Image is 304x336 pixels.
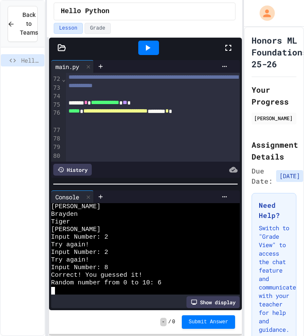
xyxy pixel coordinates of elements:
span: [DATE] [276,170,303,182]
div: main.py [51,60,94,73]
span: 0 [172,319,175,325]
div: Console [51,193,83,201]
button: Grade [85,23,111,34]
span: Hello Python [61,6,110,17]
div: Show display [186,296,240,308]
div: 74 [51,92,62,101]
div: main.py [51,62,83,71]
span: - [160,318,167,326]
span: / [168,319,171,325]
span: [PERSON_NAME] [51,203,101,211]
button: Back to Teams [8,6,38,42]
div: 78 [51,135,62,143]
h2: Your Progress [252,84,296,107]
button: Submit Answer [182,315,235,329]
div: My Account [251,3,277,23]
span: Brayden [51,211,78,218]
span: Try again! [51,256,89,264]
span: [PERSON_NAME] [51,226,101,234]
div: [PERSON_NAME] [254,114,294,122]
span: Back to Teams [20,11,38,37]
span: Submit Answer [189,319,228,325]
span: Input Number: 2 [51,249,108,256]
span: Hello Python [21,56,41,65]
h2: Assignment Details [252,139,296,162]
button: Lesson [54,23,83,34]
div: 72 [51,75,62,83]
span: Correct! You guessed it! [51,272,142,279]
div: History [53,164,92,176]
div: 77 [51,126,62,135]
div: 76 [51,109,62,126]
span: Input Number: 2 [51,234,108,241]
p: Switch to "Grade View" to access the chat feature and communicate with your teacher for help and ... [259,224,289,334]
span: Due Date: [252,166,273,186]
div: 79 [51,143,62,151]
div: 73 [51,84,62,92]
div: Console [51,190,94,203]
span: Try again! [51,241,89,249]
span: Fold line [62,76,66,83]
div: 75 [51,101,62,109]
h3: Need Help? [259,200,289,220]
span: Random number from 0 to 10: 6 [51,279,162,287]
span: Tiger [51,218,70,226]
div: 80 [51,152,62,160]
span: Input Number: 8 [51,264,108,272]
